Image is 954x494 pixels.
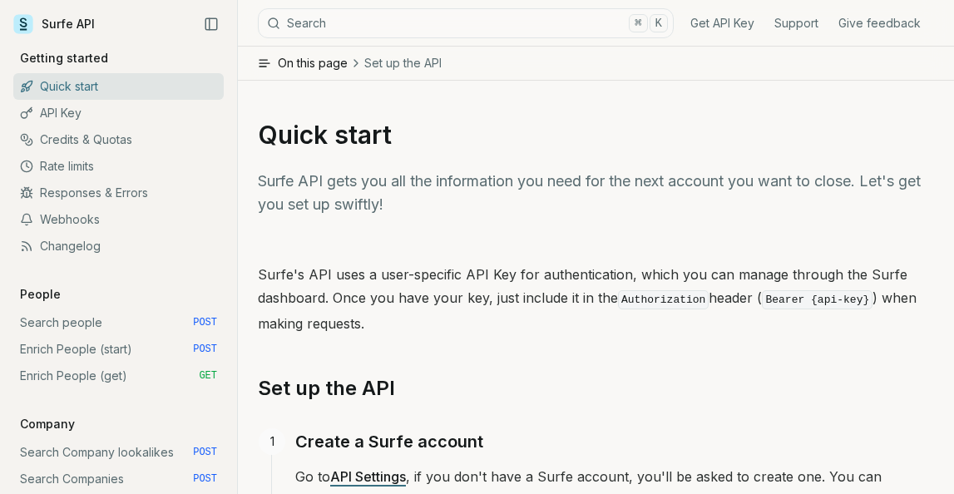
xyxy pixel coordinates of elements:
[774,15,818,32] a: Support
[295,428,483,455] a: Create a Surfe account
[13,336,224,363] a: Enrich People (start) POST
[193,343,217,356] span: POST
[193,472,217,486] span: POST
[364,55,442,72] span: Set up the API
[258,263,933,335] p: Surfe's API uses a user-specific API Key for authentication, which you can manage through the Sur...
[13,50,115,67] p: Getting started
[13,309,224,336] a: Search people POST
[13,12,95,37] a: Surfe API
[13,439,224,466] a: Search Company lookalikes POST
[13,363,224,389] a: Enrich People (get) GET
[13,153,224,180] a: Rate limits
[13,466,224,492] a: Search Companies POST
[13,126,224,153] a: Credits & Quotas
[13,100,224,126] a: API Key
[193,316,217,329] span: POST
[13,73,224,100] a: Quick start
[330,468,406,485] a: API Settings
[258,375,395,402] a: Set up the API
[13,286,67,303] p: People
[13,233,224,259] a: Changelog
[258,170,933,216] p: Surfe API gets you all the information you need for the next account you want to close. Let's get...
[258,120,933,150] h1: Quick start
[258,8,674,38] button: Search⌘K
[13,180,224,206] a: Responses & Errors
[13,416,82,432] p: Company
[650,14,668,32] kbd: K
[238,47,954,80] button: On this pageSet up the API
[838,15,921,32] a: Give feedback
[762,290,872,309] code: Bearer {api-key}
[618,290,709,309] code: Authorization
[629,14,647,32] kbd: ⌘
[13,206,224,233] a: Webhooks
[199,369,217,383] span: GET
[193,446,217,459] span: POST
[199,12,224,37] button: Collapse Sidebar
[690,15,754,32] a: Get API Key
